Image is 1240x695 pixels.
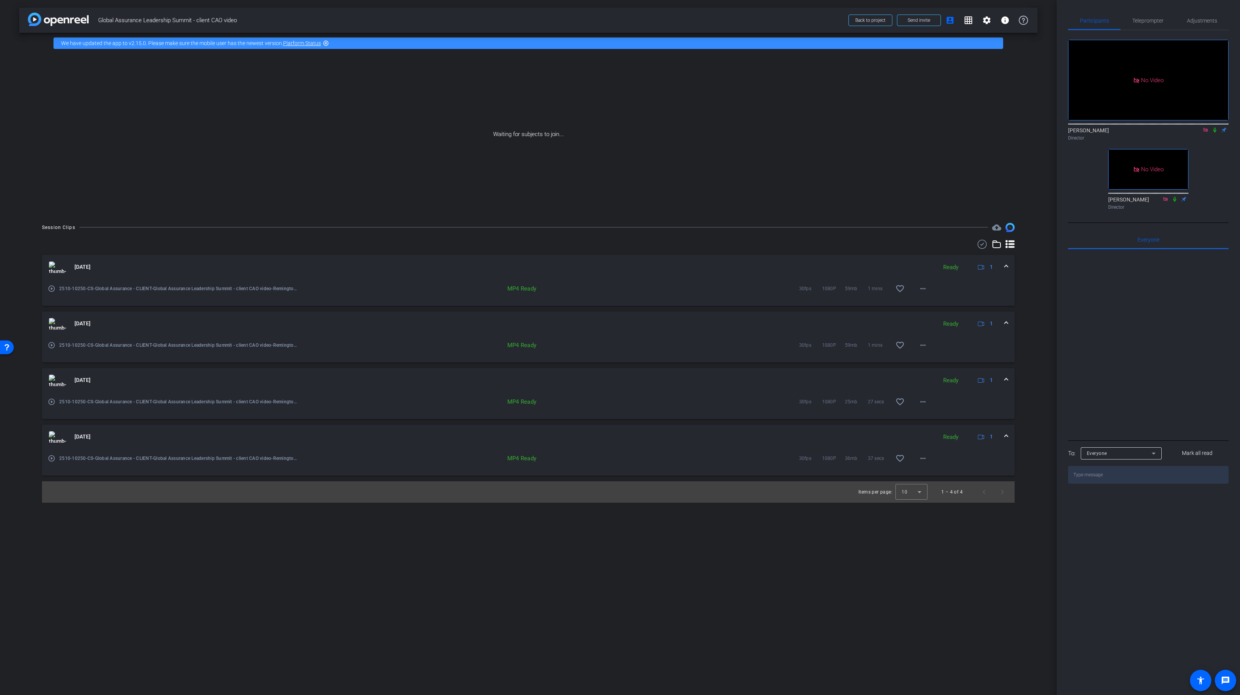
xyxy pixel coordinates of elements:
[1141,166,1164,173] span: No Video
[868,341,891,349] span: 1 mins
[1182,449,1212,457] span: Mark all read
[855,18,885,23] span: Back to project
[939,376,962,385] div: Ready
[1196,676,1205,685] mat-icon: accessibility
[845,285,868,292] span: 59mb
[428,285,540,292] div: MP4 Ready
[845,341,868,349] span: 59mb
[799,398,822,406] span: 30fps
[982,16,991,25] mat-icon: settings
[895,397,905,406] mat-icon: favorite_border
[897,15,941,26] button: Send invite
[42,393,1015,419] div: thumb-nail[DATE]Ready1
[1221,676,1230,685] mat-icon: message
[964,16,973,25] mat-icon: grid_on
[1141,76,1164,83] span: No Video
[868,455,891,462] span: 37 secs
[74,320,91,328] span: [DATE]
[74,433,91,441] span: [DATE]
[59,398,298,406] span: 2510-10250-CS-Global Assurance - CLIENT-Global Assurance Leadership Summit - client CAO video-Rem...
[895,341,905,350] mat-icon: favorite_border
[42,312,1015,336] mat-expansion-panel-header: thumb-nail[DATE]Ready1
[42,255,1015,279] mat-expansion-panel-header: thumb-nail[DATE]Ready1
[42,224,75,231] div: Session Clips
[1068,127,1229,141] div: [PERSON_NAME]
[49,261,66,273] img: thumb-nail
[939,263,962,272] div: Ready
[59,341,298,349] span: 2510-10250-CS-Global Assurance - CLIENT-Global Assurance Leadership Summit - client CAO video-Rem...
[845,455,868,462] span: 36mb
[939,320,962,328] div: Ready
[428,455,540,462] div: MP4 Ready
[848,15,892,26] button: Back to project
[59,285,298,292] span: 2510-10250-CS-Global Assurance - CLIENT-Global Assurance Leadership Summit - client CAO video-Rem...
[1138,237,1159,242] span: Everyone
[908,17,930,23] span: Send invite
[428,398,540,406] div: MP4 Ready
[868,398,891,406] span: 27 secs
[822,455,845,462] span: 1080P
[1068,135,1229,141] div: Director
[990,263,993,271] span: 1
[799,341,822,349] span: 30fps
[918,341,928,350] mat-icon: more_horiz
[323,40,329,46] mat-icon: highlight_off
[939,433,962,442] div: Ready
[822,341,845,349] span: 1080P
[1166,447,1229,460] button: Mark all read
[48,341,55,349] mat-icon: play_circle_outline
[992,223,1001,232] span: Destinations for your clips
[42,368,1015,393] mat-expansion-panel-header: thumb-nail[DATE]Ready1
[42,449,1015,476] div: thumb-nail[DATE]Ready1
[1005,223,1015,232] img: Session clips
[1080,18,1109,23] span: Participants
[1108,204,1188,211] div: Director
[895,454,905,463] mat-icon: favorite_border
[74,263,91,271] span: [DATE]
[53,37,1003,49] div: We have updated the app to v2.15.0. Please make sure the mobile user has the newest version.
[799,455,822,462] span: 30fps
[992,223,1001,232] mat-icon: cloud_upload
[48,285,55,292] mat-icon: play_circle_outline
[1000,16,1010,25] mat-icon: info
[990,320,993,328] span: 1
[845,398,868,406] span: 25mb
[42,425,1015,449] mat-expansion-panel-header: thumb-nail[DATE]Ready1
[1132,18,1164,23] span: Teleprompter
[19,54,1038,215] div: Waiting for subjects to join...
[428,341,540,349] div: MP4 Ready
[822,398,845,406] span: 1080P
[42,279,1015,306] div: thumb-nail[DATE]Ready1
[1068,449,1075,458] div: To:
[918,454,928,463] mat-icon: more_horiz
[59,455,298,462] span: 2510-10250-CS-Global Assurance - CLIENT-Global Assurance Leadership Summit - client CAO video-Rem...
[28,13,89,26] img: app-logo
[48,455,55,462] mat-icon: play_circle_outline
[49,431,66,443] img: thumb-nail
[74,376,91,384] span: [DATE]
[799,285,822,292] span: 30fps
[895,284,905,293] mat-icon: favorite_border
[945,16,955,25] mat-icon: account_box
[1108,196,1188,211] div: [PERSON_NAME]
[1087,451,1107,456] span: Everyone
[49,318,66,330] img: thumb-nail
[868,285,891,292] span: 1 mins
[98,13,844,28] span: Global Assurance Leadership Summit - client CAO video
[48,398,55,406] mat-icon: play_circle_outline
[858,488,892,496] div: Items per page:
[42,336,1015,362] div: thumb-nail[DATE]Ready1
[822,285,845,292] span: 1080P
[990,433,993,441] span: 1
[918,397,928,406] mat-icon: more_horiz
[993,483,1012,501] button: Next page
[918,284,928,293] mat-icon: more_horiz
[975,483,993,501] button: Previous page
[49,375,66,386] img: thumb-nail
[1187,18,1217,23] span: Adjustments
[990,376,993,384] span: 1
[283,40,321,46] a: Platform Status
[941,488,963,496] div: 1 – 4 of 4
